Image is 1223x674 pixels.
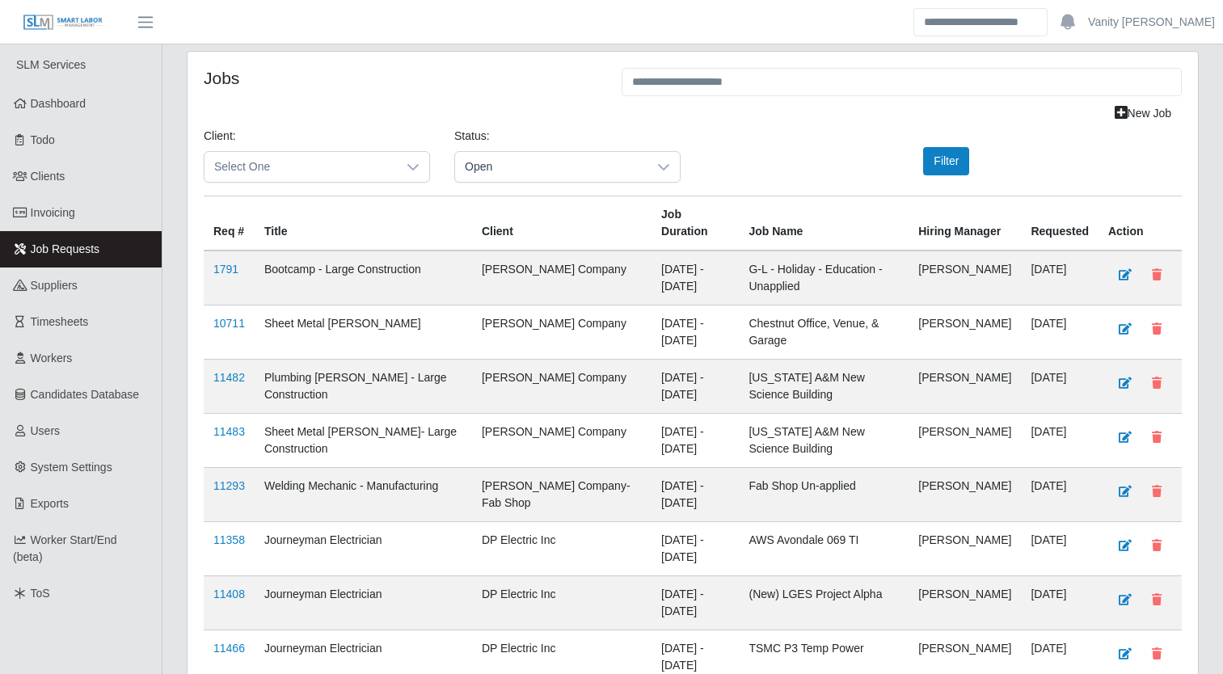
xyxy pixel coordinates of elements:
th: Client [472,196,652,251]
span: Worker Start/End (beta) [13,533,117,563]
td: [DATE] [1021,251,1099,305]
td: [PERSON_NAME] [909,360,1021,414]
span: Users [31,424,61,437]
label: Client: [204,128,236,145]
td: [DATE] [1021,305,1099,360]
td: [DATE] - [DATE] [652,360,739,414]
span: Clients [31,170,65,183]
th: Requested [1021,196,1099,251]
a: 11482 [213,371,245,384]
td: [PERSON_NAME] [909,576,1021,630]
td: DP Electric Inc [472,522,652,576]
td: [PERSON_NAME] [909,468,1021,522]
span: Exports [31,497,69,510]
td: [DATE] - [DATE] [652,305,739,360]
td: Journeyman Electrician [255,576,472,630]
td: [PERSON_NAME] [909,414,1021,468]
td: [PERSON_NAME] Company [472,305,652,360]
a: 10711 [213,317,245,330]
th: Job Duration [652,196,739,251]
td: [US_STATE] A&M New Science Building [739,360,909,414]
td: [DATE] [1021,360,1099,414]
a: New Job [1104,99,1182,128]
a: 11466 [213,642,245,655]
td: [PERSON_NAME] Company [472,251,652,305]
input: Search [913,8,1048,36]
td: [DATE] - [DATE] [652,522,739,576]
td: Sheet Metal [PERSON_NAME] [255,305,472,360]
span: Todo [31,133,55,146]
td: [DATE] - [DATE] [652,251,739,305]
td: DP Electric Inc [472,576,652,630]
td: Welding Mechanic - Manufacturing [255,468,472,522]
h4: Jobs [204,68,597,88]
td: [DATE] - [DATE] [652,468,739,522]
span: Workers [31,352,73,364]
td: [PERSON_NAME] Company- Fab Shop [472,468,652,522]
span: Job Requests [31,242,100,255]
span: System Settings [31,461,112,474]
button: Filter [923,147,969,175]
td: [DATE] [1021,414,1099,468]
td: [DATE] [1021,522,1099,576]
span: Open [455,152,647,182]
td: Journeyman Electrician [255,522,472,576]
td: [PERSON_NAME] Company [472,360,652,414]
td: [DATE] - [DATE] [652,414,739,468]
th: Hiring Manager [909,196,1021,251]
td: [PERSON_NAME] Company [472,414,652,468]
td: G-L - Holiday - Education - Unapplied [739,251,909,305]
td: Chestnut Office, Venue, & Garage [739,305,909,360]
a: 11408 [213,588,245,600]
td: [PERSON_NAME] [909,305,1021,360]
td: [PERSON_NAME] [909,251,1021,305]
span: Suppliers [31,279,78,292]
td: Bootcamp - Large Construction [255,251,472,305]
label: Status: [454,128,490,145]
td: Fab Shop Un-applied [739,468,909,522]
span: Timesheets [31,315,89,328]
td: [US_STATE] A&M New Science Building [739,414,909,468]
span: SLM Services [16,58,86,71]
td: (New) LGES Project Alpha [739,576,909,630]
td: [DATE] [1021,576,1099,630]
span: ToS [31,587,50,600]
th: Action [1099,196,1182,251]
td: Plumbing [PERSON_NAME] - Large Construction [255,360,472,414]
td: Sheet Metal [PERSON_NAME]- Large Construction [255,414,472,468]
td: AWS Avondale 069 TI [739,522,909,576]
span: Invoicing [31,206,75,219]
span: Dashboard [31,97,86,110]
a: Vanity [PERSON_NAME] [1088,14,1215,31]
td: [PERSON_NAME] [909,522,1021,576]
td: [DATE] [1021,468,1099,522]
img: SLM Logo [23,14,103,32]
span: Select One [205,152,397,182]
th: Title [255,196,472,251]
th: Req # [204,196,255,251]
td: [DATE] - [DATE] [652,576,739,630]
a: 11483 [213,425,245,438]
a: 1791 [213,263,238,276]
a: 11293 [213,479,245,492]
span: Candidates Database [31,388,140,401]
a: 11358 [213,533,245,546]
th: Job Name [739,196,909,251]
